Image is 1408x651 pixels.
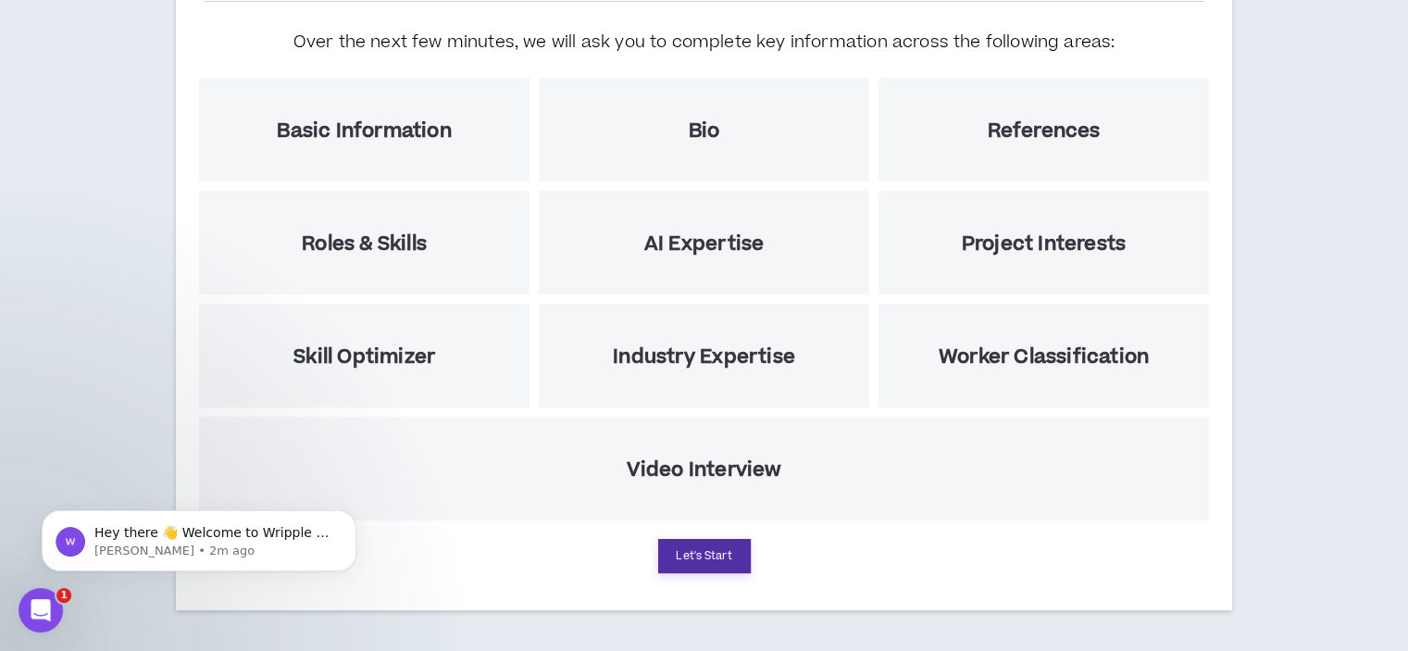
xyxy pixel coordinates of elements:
[962,232,1126,256] h5: Project Interests
[14,471,384,601] iframe: Intercom notifications message
[56,588,71,603] span: 1
[644,232,764,256] h5: AI Expertise
[302,232,427,256] h5: Roles & Skills
[987,119,1100,143] h5: References
[689,119,720,143] h5: Bio
[19,588,63,632] iframe: Intercom live chat
[627,458,782,482] h5: Video Interview
[939,345,1149,369] h5: Worker Classification
[293,30,1115,55] h5: Over the next few minutes, we will ask you to complete key information across the following areas:
[658,539,751,573] button: Let's Start
[293,345,435,369] h5: Skill Optimizer
[613,345,795,369] h5: Industry Expertise
[277,119,451,143] h5: Basic Information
